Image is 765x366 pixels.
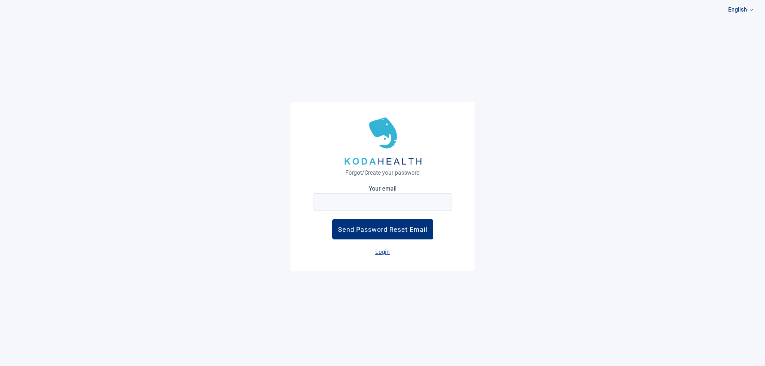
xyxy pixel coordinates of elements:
[332,219,433,239] button: Send Password Reset Email
[725,4,756,16] a: Current language: English
[750,8,753,12] span: down
[314,185,451,192] label: Your email
[320,168,445,177] h1: Forgot/Create your password
[338,226,427,233] div: Send Password Reset Email
[375,248,390,255] a: Login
